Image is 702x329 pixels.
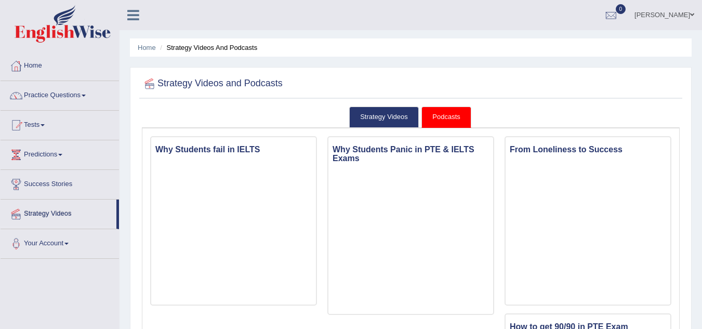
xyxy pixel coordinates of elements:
[616,4,626,14] span: 0
[1,111,119,137] a: Tests
[506,142,670,157] h3: From Loneliness to Success
[1,200,116,226] a: Strategy Videos
[421,107,471,128] a: Podcasts
[328,142,493,166] h3: Why Students Panic in PTE & IELTS Exams
[1,170,119,196] a: Success Stories
[1,229,119,255] a: Your Account
[349,107,419,128] a: Strategy Videos
[1,51,119,77] a: Home
[138,44,156,51] a: Home
[157,43,257,52] li: Strategy Videos and Podcasts
[142,76,283,91] h2: Strategy Videos and Podcasts
[151,142,316,157] h3: Why Students fail in IELTS
[1,140,119,166] a: Predictions
[1,81,119,107] a: Practice Questions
